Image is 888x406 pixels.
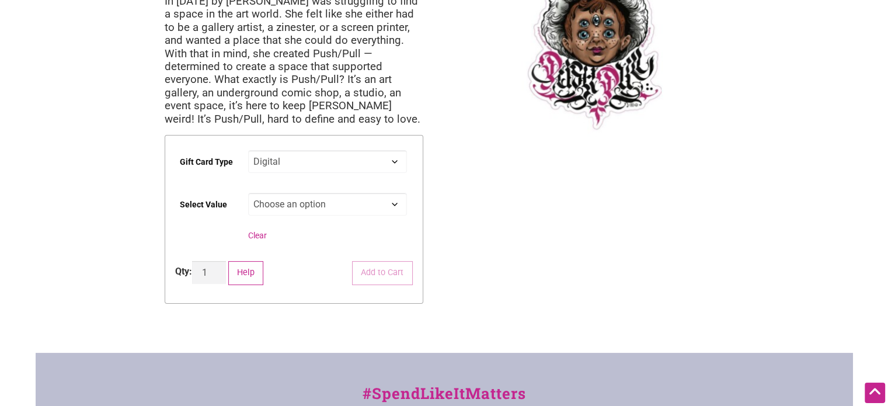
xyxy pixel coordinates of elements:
div: Qty: [175,265,192,279]
button: Help [228,261,264,285]
div: Scroll Back to Top [865,383,885,403]
a: Clear options [248,231,267,240]
label: Select Value [180,192,227,218]
label: Gift Card Type [180,149,233,175]
button: Add to Cart [352,261,413,285]
input: Product quantity [192,261,226,284]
